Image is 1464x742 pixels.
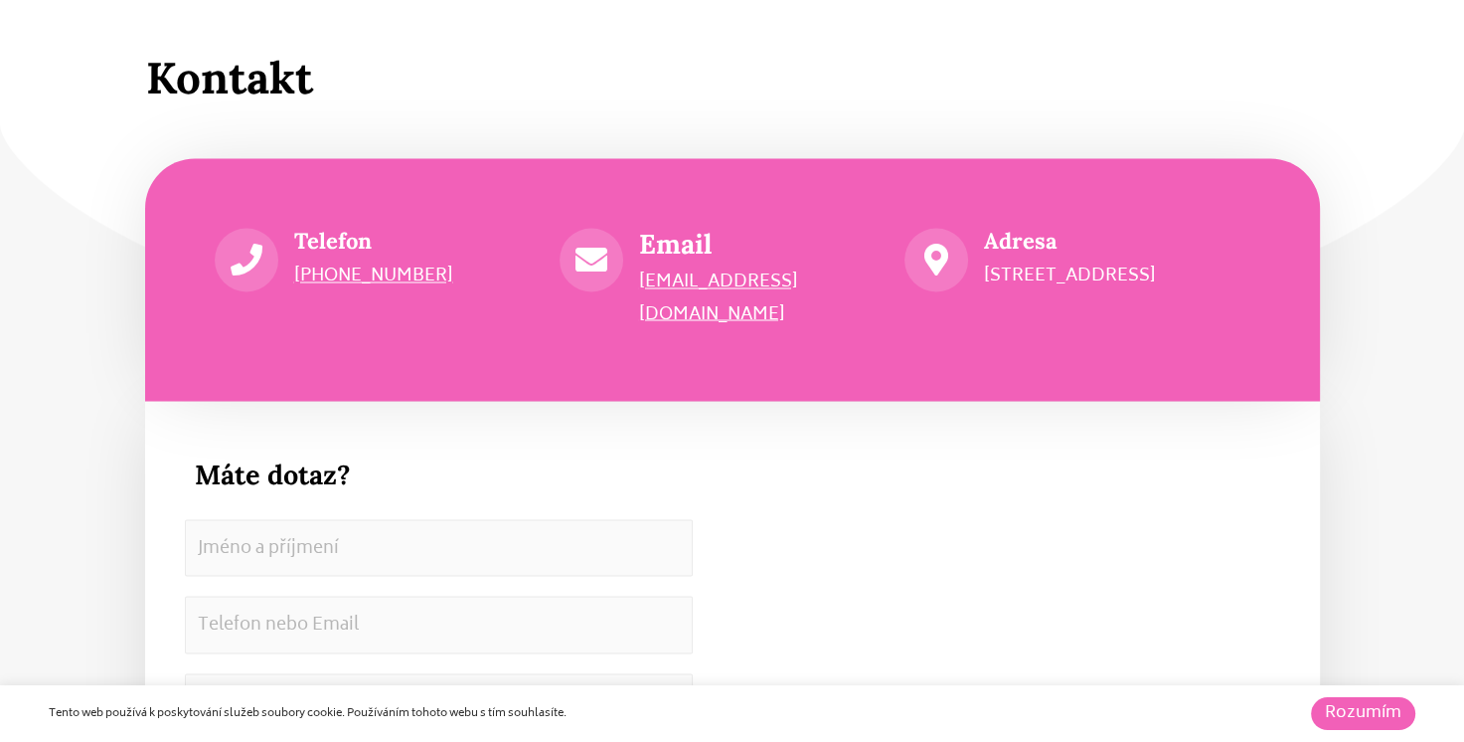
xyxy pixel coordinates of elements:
a: [EMAIL_ADDRESS][DOMAIN_NAME] [639,268,798,329]
h3: Máte dotaz? [195,458,693,489]
p: [STREET_ADDRESS] [984,262,1249,293]
div: Tento web používá k poskytování služeb soubory cookie. Používáním tohoto webu s tím souhlasíte. [49,705,1006,723]
a: Rozumím [1311,697,1415,730]
a: Telefon [294,227,372,255]
input: Jméno a příjmení [185,519,693,577]
input: Telefon nebo Email [185,596,693,653]
a: Email [639,227,712,261]
span: Adresa [984,227,1057,255]
a: [PHONE_NUMBER] [294,262,453,291]
h2: Kontakt [146,52,1319,104]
